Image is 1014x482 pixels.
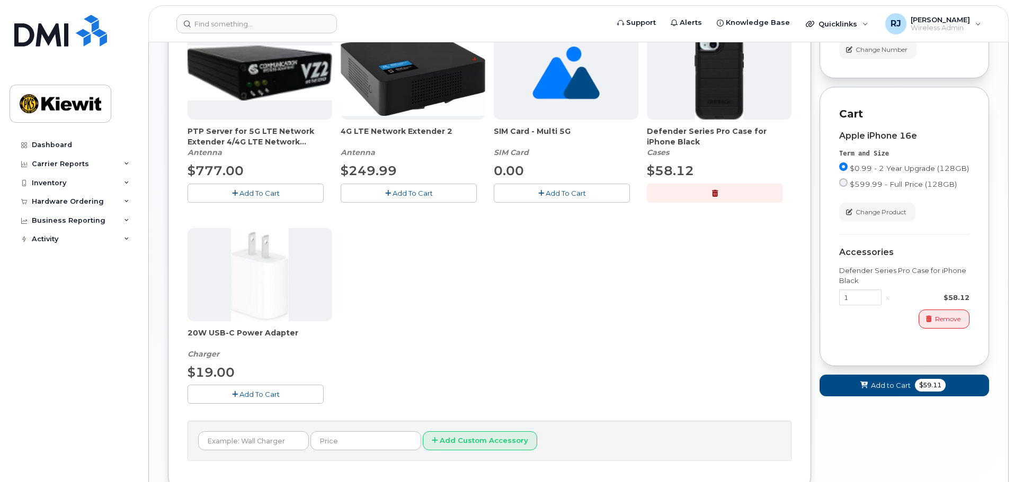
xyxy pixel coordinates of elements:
span: Add To Cart [239,189,280,197]
span: Quicklinks [819,20,857,28]
span: Support [626,17,656,28]
span: 20W USB-C Power Adapter [188,328,332,349]
span: Alerts [680,17,702,28]
span: $777.00 [188,163,244,178]
button: Add To Cart [188,385,324,403]
button: Add To Cart [494,184,630,202]
div: Defender Series Pro Case for iPhone Black [839,266,969,285]
span: Change Product [856,207,906,217]
button: Add to Cart $59.11 [820,375,989,396]
span: Remove [935,314,960,324]
div: Accessories [839,248,969,257]
em: Charger [188,349,219,359]
span: Change Number [856,45,908,54]
img: 4glte_extender.png [341,31,485,116]
button: Change Number [839,40,917,59]
span: PTP Server for 5G LTE Network Extender 4/4G LTE Network Extender 3 [188,126,332,147]
span: Defender Series Pro Case for iPhone Black [647,126,791,147]
em: Antenna [341,148,375,157]
button: Remove [919,310,969,328]
span: 0.00 [494,163,524,178]
button: Add Custom Accessory [423,431,537,451]
div: Defender Series Pro Case for iPhone Black [647,126,791,158]
span: Add to Cart [871,380,911,390]
div: Term and Size [839,149,969,158]
input: Example: Wall Charger [198,431,309,450]
p: Cart [839,106,969,122]
em: Cases [647,148,669,157]
span: Wireless Admin [911,24,970,32]
div: RussellB Jones [878,13,989,34]
div: $58.12 [894,293,969,303]
div: SIM Card - Multi 5G [494,126,638,158]
img: defenderiphone14.png [695,26,744,120]
span: Add To Cart [546,189,586,197]
img: no_image_found-2caef05468ed5679b831cfe6fc140e25e0c280774317ffc20a367ab7fd17291e.png [532,26,600,120]
span: $58.12 [647,163,694,178]
a: Support [610,12,663,33]
a: Knowledge Base [709,12,797,33]
em: SIM Card [494,148,529,157]
input: $0.99 - 2 Year Upgrade (128GB) [839,162,848,171]
span: $0.99 - 2 Year Upgrade (128GB) [850,164,969,172]
img: apple20w.jpg [231,228,289,321]
span: $19.00 [188,365,235,380]
em: Antenna [188,148,222,157]
img: Casa_Sysem.png [188,46,332,101]
iframe: Messenger Launcher [968,436,1006,474]
div: PTP Server for 5G LTE Network Extender 4/4G LTE Network Extender 3 [188,126,332,158]
button: Add To Cart [188,184,324,202]
div: Quicklinks [798,13,876,34]
input: Find something... [176,14,337,33]
div: x [882,293,894,303]
span: 4G LTE Network Extender 2 [341,126,485,147]
span: Knowledge Base [726,17,790,28]
span: $59.11 [915,379,946,392]
span: Add To Cart [239,390,280,398]
span: SIM Card - Multi 5G [494,126,638,147]
span: $599.99 - Full Price (128GB) [850,180,957,188]
input: Price [310,431,421,450]
span: [PERSON_NAME] [911,15,970,24]
span: Add To Cart [393,189,433,197]
span: $249.99 [341,163,397,178]
div: Apple iPhone 16e [839,131,969,141]
div: 20W USB-C Power Adapter [188,328,332,359]
span: RJ [891,17,901,30]
div: 4G LTE Network Extender 2 [341,126,485,158]
a: Alerts [663,12,709,33]
button: Change Product [839,203,915,221]
button: Add To Cart [341,184,477,202]
input: $599.99 - Full Price (128GB) [839,178,848,187]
